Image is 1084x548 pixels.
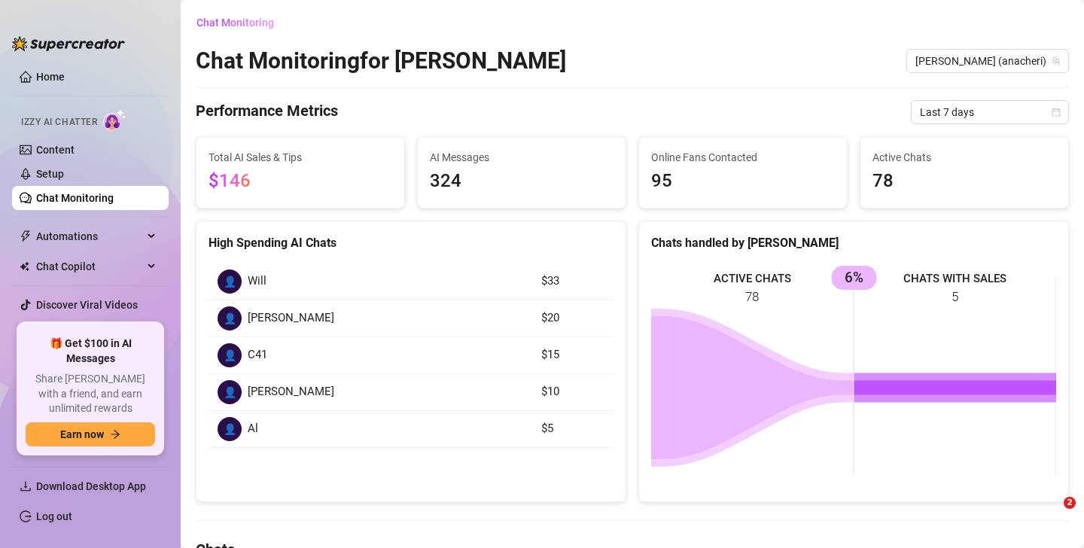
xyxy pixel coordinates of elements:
[26,372,155,416] span: Share [PERSON_NAME] with a friend, and earn unlimited rewards
[218,306,242,330] div: 👤
[36,71,65,83] a: Home
[21,115,97,129] span: Izzy AI Chatter
[36,254,143,279] span: Chat Copilot
[541,309,604,327] article: $20
[915,50,1060,72] span: Ana (anacheri)
[651,233,1056,252] div: Chats handled by [PERSON_NAME]
[541,346,604,364] article: $15
[651,149,835,166] span: Online Fans Contacted
[920,101,1060,123] span: Last 7 days
[248,383,334,401] span: [PERSON_NAME]
[872,167,1056,196] span: 78
[218,417,242,441] div: 👤
[36,224,143,248] span: Automations
[218,269,242,294] div: 👤
[1033,497,1069,533] iframe: Intercom live chat
[12,36,125,51] img: logo-BBDzfeDw.svg
[20,230,32,242] span: thunderbolt
[20,480,32,492] span: download
[36,144,75,156] a: Content
[1052,108,1061,117] span: calendar
[103,109,126,131] img: AI Chatter
[430,149,614,166] span: AI Messages
[196,47,566,75] h2: Chat Monitoring for [PERSON_NAME]
[430,167,614,196] span: 324
[209,233,614,252] div: High Spending AI Chats
[1052,56,1061,65] span: team
[36,480,146,492] span: Download Desktop App
[541,383,604,401] article: $10
[36,192,114,204] a: Chat Monitoring
[248,420,258,438] span: Al
[36,168,64,180] a: Setup
[20,261,29,272] img: Chat Copilot
[26,422,155,446] button: Earn nowarrow-right
[26,336,155,366] span: 🎁 Get $100 in AI Messages
[110,429,120,440] span: arrow-right
[651,167,835,196] span: 95
[541,420,604,438] article: $5
[36,299,138,311] a: Discover Viral Videos
[218,380,242,404] div: 👤
[541,272,604,291] article: $33
[36,510,72,522] a: Log out
[60,428,104,440] span: Earn now
[218,343,242,367] div: 👤
[872,149,1056,166] span: Active Chats
[248,272,266,291] span: Will
[248,309,334,327] span: [PERSON_NAME]
[196,100,338,124] h4: Performance Metrics
[196,11,286,35] button: Chat Monitoring
[209,170,251,191] span: $146
[248,346,267,364] span: C41
[209,149,392,166] span: Total AI Sales & Tips
[1064,497,1076,509] span: 2
[196,17,274,29] span: Chat Monitoring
